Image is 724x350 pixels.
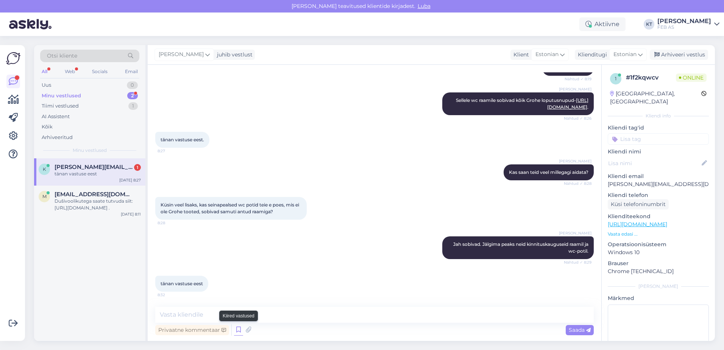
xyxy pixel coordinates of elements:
div: [PERSON_NAME] [608,283,709,290]
div: 1 [134,164,141,171]
div: [DATE] 8:27 [119,177,141,183]
span: 8:27 [158,148,186,154]
span: Jah sobivad. Jälgima peaks neid kinnituskauguseid raamil ja wc-potil. [453,241,590,254]
p: Kliendi email [608,172,709,180]
div: Arhiveeritud [42,134,73,141]
span: [PERSON_NAME] [559,230,591,236]
input: Lisa tag [608,133,709,145]
div: Tiimi vestlused [42,102,79,110]
div: Socials [90,67,109,77]
span: Nähtud ✓ 8:28 [563,181,591,186]
div: All [40,67,49,77]
span: [PERSON_NAME] [559,158,591,164]
span: Küsin veel lisaks, kas seinapealsed wc potid teie e poes, mis ei ole Grohe tooted, sobivad samuti... [161,202,300,214]
a: [PERSON_NAME]FEB AS [657,18,719,30]
div: Arhiveeri vestlus [650,50,708,60]
div: Privaatne kommentaar [155,325,229,335]
p: Märkmed [608,294,709,302]
div: Dušivoolikutega saate tutvuda siit: [URL][DOMAIN_NAME] . [55,198,141,211]
div: tänan vastuse eest [55,170,141,177]
p: Operatsioonisüsteem [608,241,709,248]
div: FEB AS [657,24,711,30]
span: Kas saan teid veel millegagi aidata? [509,169,588,175]
div: [PERSON_NAME] [657,18,711,24]
a: [URL][DOMAIN_NAME] [608,221,667,228]
div: Kõik [42,123,53,131]
span: Saada [569,327,591,333]
span: tänan vastuse eest [161,281,203,286]
div: Klienditugi [575,51,607,59]
p: Kliendi telefon [608,191,709,199]
div: 2 [127,92,138,100]
div: AI Assistent [42,113,70,120]
span: k [43,166,46,172]
div: [GEOGRAPHIC_DATA], [GEOGRAPHIC_DATA] [610,90,701,106]
div: Aktiivne [579,17,626,31]
span: Minu vestlused [73,147,107,154]
span: Nähtud ✓ 8:29 [563,259,591,265]
span: 8:32 [158,292,186,298]
div: # 1f2kqwcv [626,73,676,82]
span: Otsi kliente [47,52,77,60]
div: juhib vestlust [214,51,253,59]
small: Kiired vastused [223,312,254,319]
input: Lisa nimi [608,159,700,167]
div: 1 [128,102,138,110]
p: Windows 10 [608,248,709,256]
span: Sellele wc raamile sobivad kõik Grohe loputusnupud- . [456,97,588,110]
div: 0 [127,81,138,89]
div: [DATE] 8:11 [121,211,141,217]
p: Kliendi tag'id [608,124,709,132]
span: [PERSON_NAME] [159,50,204,59]
span: [PERSON_NAME] [559,86,591,92]
div: Email [123,67,139,77]
span: 1 [615,76,616,81]
span: Nähtud ✓ 8:26 [563,116,591,121]
div: Minu vestlused [42,92,81,100]
p: [PERSON_NAME][EMAIL_ADDRESS][DOMAIN_NAME] [608,180,709,188]
p: Brauser [608,259,709,267]
div: Kliendi info [608,112,709,119]
span: m [42,194,47,199]
span: 8:28 [158,220,186,226]
span: karl.masing@hotmail.com [55,164,133,170]
span: mart.lensment@gmail.com [55,191,133,198]
p: Kliendi nimi [608,148,709,156]
p: Vaata edasi ... [608,231,709,237]
p: Klienditeekond [608,212,709,220]
div: Web [63,67,76,77]
span: Luba [415,3,433,9]
p: Chrome [TECHNICAL_ID] [608,267,709,275]
div: Uus [42,81,51,89]
span: Estonian [535,50,559,59]
span: tänan vastuse eest. [161,137,204,142]
div: KT [644,19,654,30]
div: Küsi telefoninumbrit [608,199,669,209]
span: Estonian [613,50,637,59]
div: Klient [510,51,529,59]
span: Nähtud ✓ 8:19 [563,76,591,82]
span: Online [676,73,707,82]
img: Askly Logo [6,51,20,66]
